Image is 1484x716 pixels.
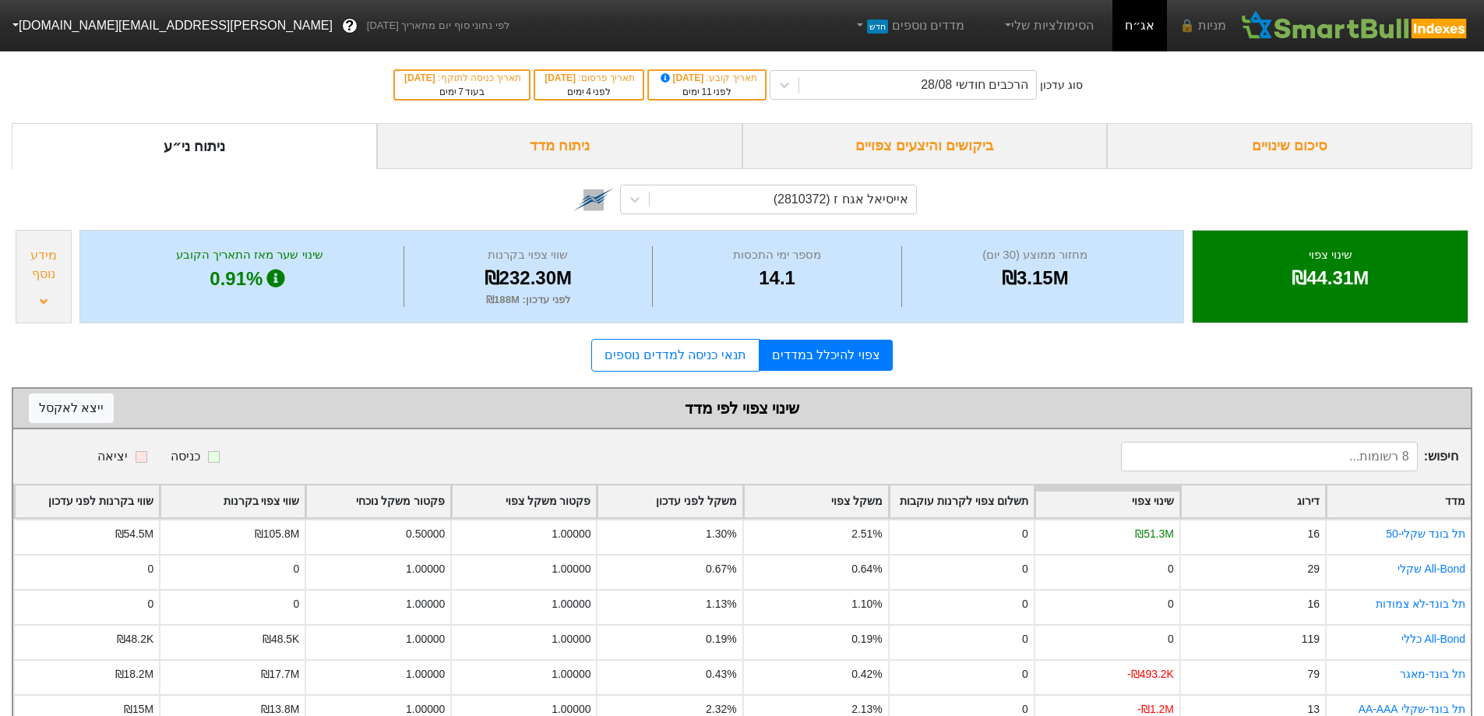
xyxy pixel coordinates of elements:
[458,86,464,97] span: 7
[851,526,882,542] div: 2.51%
[706,596,736,612] div: 1.13%
[1307,526,1319,542] div: 16
[1327,485,1471,517] div: Toggle SortBy
[403,85,521,99] div: בעוד ימים
[552,561,590,577] div: 1.00000
[345,16,354,37] span: ?
[406,666,445,682] div: 1.00000
[851,666,882,682] div: 0.42%
[147,561,153,577] div: 0
[255,526,299,542] div: ₪105.8M
[367,18,509,34] span: לפי נתוני סוף יום מתאריך [DATE]
[160,485,305,517] div: Toggle SortBy
[1307,596,1319,612] div: 16
[1212,264,1448,292] div: ₪44.31M
[406,526,445,542] div: 0.50000
[1181,485,1325,517] div: Toggle SortBy
[117,631,153,647] div: ₪48.2K
[115,666,154,682] div: ₪18.2M
[1398,563,1465,575] a: All-Bond שקלי
[543,85,635,99] div: לפני ימים
[1400,668,1466,680] a: תל בונד-מאגר
[573,179,614,220] img: tase link
[29,397,1455,420] div: שינוי צפוי לפי מדד
[1022,631,1028,647] div: 0
[543,71,635,85] div: תאריך פרסום :
[657,85,757,99] div: לפני ימים
[1307,561,1319,577] div: 29
[742,123,1108,169] div: ביקושים והיצעים צפויים
[100,264,400,294] div: 0.91%
[1121,442,1458,471] span: חיפוש :
[760,340,893,371] a: צפוי להיכלל במדדים
[404,72,438,83] span: [DATE]
[1022,561,1028,577] div: 0
[452,485,596,517] div: Toggle SortBy
[97,447,128,466] div: יציאה
[906,264,1164,292] div: ₪3.15M
[1168,631,1174,647] div: 0
[1376,598,1465,610] a: תל בונד-לא צמודות
[115,526,154,542] div: ₪54.5M
[1121,442,1418,471] input: 8 רשומות...
[1040,77,1083,93] div: סוג עדכון
[774,190,908,209] div: אייסיאל אגח ז (2810372)
[261,666,300,682] div: ₪17.7M
[851,631,882,647] div: 0.19%
[851,561,882,577] div: 0.64%
[294,561,300,577] div: 0
[1127,666,1174,682] div: -₪493.2K
[1212,246,1448,264] div: שינוי צפוי
[552,631,590,647] div: 1.00000
[591,339,759,372] a: תנאי כניסה למדדים נוספים
[12,123,377,169] div: ניתוח ני״ע
[1307,666,1319,682] div: 79
[996,10,1100,41] a: הסימולציות שלי
[306,485,450,517] div: Toggle SortBy
[377,123,742,169] div: ניתוח מדד
[658,72,707,83] span: [DATE]
[263,631,299,647] div: ₪48.5K
[847,10,971,41] a: מדדים נוספיםחדש
[1022,526,1028,542] div: 0
[1359,703,1465,715] a: תל בונד-שקלי AA-AAA
[552,526,590,542] div: 1.00000
[867,19,888,34] span: חדש
[1401,633,1465,645] a: All-Bond כללי
[406,596,445,612] div: 1.00000
[552,666,590,682] div: 1.00000
[403,71,521,85] div: תאריך כניסה לתוקף :
[1386,527,1465,540] a: תל בונד שקלי-50
[657,264,897,292] div: 14.1
[851,596,882,612] div: 1.10%
[1035,485,1179,517] div: Toggle SortBy
[1239,10,1472,41] img: SmartBull
[406,561,445,577] div: 1.00000
[1022,596,1028,612] div: 0
[1168,561,1174,577] div: 0
[906,246,1164,264] div: מחזור ממוצע (30 יום)
[1107,123,1472,169] div: סיכום שינויים
[408,246,648,264] div: שווי צפוי בקרנות
[408,264,648,292] div: ₪232.30M
[29,393,114,423] button: ייצא לאקסל
[706,631,736,647] div: 0.19%
[1135,526,1174,542] div: ₪51.3M
[1168,596,1174,612] div: 0
[545,72,578,83] span: [DATE]
[552,596,590,612] div: 1.00000
[1302,631,1320,647] div: 119
[706,666,736,682] div: 0.43%
[147,596,153,612] div: 0
[408,292,648,308] div: לפני עדכון : ₪188M
[890,485,1034,517] div: Toggle SortBy
[657,246,897,264] div: מספר ימי התכסות
[100,246,400,264] div: שינוי שער מאז התאריך הקובע
[15,485,159,517] div: Toggle SortBy
[921,76,1028,94] div: הרכבים חודשי 28/08
[171,447,200,466] div: כניסה
[706,561,736,577] div: 0.67%
[744,485,888,517] div: Toggle SortBy
[706,526,736,542] div: 1.30%
[701,86,711,97] span: 11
